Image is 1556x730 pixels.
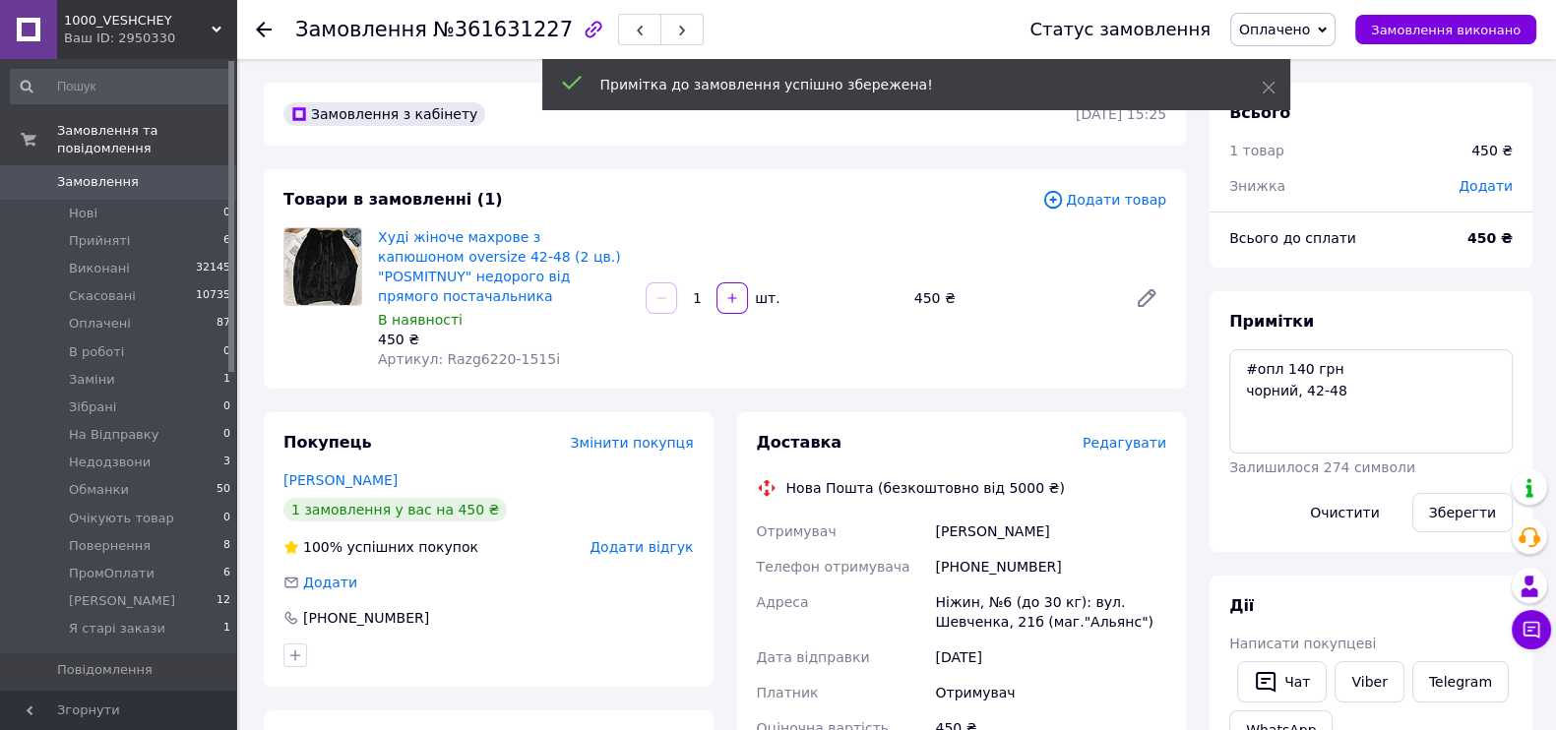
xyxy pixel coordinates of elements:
span: Додати [1459,178,1513,194]
span: Написати покупцеві [1229,636,1376,651]
span: 100% [303,539,342,555]
div: Примітка до замовлення успішно збережена! [600,75,1213,94]
span: Змінити покупця [571,435,694,451]
span: 8 [223,537,230,555]
button: Чат з покупцем [1512,610,1551,649]
span: 0 [223,510,230,527]
span: 0 [223,343,230,361]
b: 450 ₴ [1467,230,1513,246]
span: 0 [223,426,230,444]
span: Товари в замовленні (1) [283,190,503,209]
span: Повідомлення [57,661,153,679]
span: Заміни [69,371,115,389]
div: 450 ₴ [378,330,630,349]
span: Недодзвони [69,454,151,471]
span: Очікують товар [69,510,174,527]
span: Редагувати [1083,435,1166,451]
span: В наявності [378,312,463,328]
span: На Відправку [69,426,158,444]
div: Отримувач [931,675,1170,710]
button: Очистити [1293,493,1397,532]
input: Пошук [10,69,232,104]
span: Замовлення та повідомлення [57,122,236,157]
span: Оплачено [1239,22,1310,37]
a: Viber [1335,661,1403,702]
a: Telegram [1412,661,1509,702]
a: Худі жіноче махрове з капюшоном oversize 42-48 (2 цв.) "POSMITNUY" недорого від прямого постачаль... [378,229,621,304]
div: Повернутися назад [256,20,272,39]
span: Прийняті [69,232,130,250]
textarea: #опл 140 грн чорний, 42-48 [1229,349,1513,454]
div: Ваш ID: 2950330 [64,30,236,47]
span: Зібрані [69,398,116,416]
span: Оплачені [69,315,131,333]
span: Знижка [1229,178,1285,194]
span: Платник [757,685,819,700]
span: Я старі закази [69,620,165,638]
span: Покупець [283,433,372,452]
span: 32145 [196,260,230,277]
span: Замовлення [295,18,427,41]
span: Отримувач [757,523,837,539]
span: 12 [217,592,230,610]
span: 87 [217,315,230,333]
div: Ніжин, №6 (до 30 кг): вул. Шевченка, 21б (маг."Альянс") [931,584,1170,639]
div: 450 ₴ [1471,141,1513,160]
span: Додати товар [1042,189,1166,211]
span: Залишилося 274 символи [1229,459,1415,475]
button: Замовлення виконано [1355,15,1536,44]
div: Статус замовлення [1029,20,1211,39]
span: Артикул: Razg6220-1515i [378,351,560,367]
span: 1 [223,620,230,638]
a: Редагувати [1127,278,1166,318]
div: Нова Пошта (безкоштовно від 5000 ₴) [781,478,1070,498]
span: 6 [223,232,230,250]
span: Дії [1229,596,1254,615]
span: 3 [223,454,230,471]
span: 50 [217,481,230,499]
div: [DATE] [931,639,1170,675]
div: Замовлення з кабінету [283,102,485,126]
span: 1 товар [1229,143,1284,158]
span: Скасовані [69,287,136,305]
span: 6 [223,565,230,582]
span: №361631227 [433,18,573,41]
div: [PERSON_NAME] [931,514,1170,549]
span: ПромОплати [69,565,155,582]
span: Повернення [69,537,151,555]
span: Адреса [757,594,809,610]
span: 0 [223,398,230,416]
span: Замовлення виконано [1371,23,1521,37]
span: Замовлення [57,173,139,191]
img: Худі жіноче махрове з капюшоном oversize 42-48 (2 цв.) "POSMITNUY" недорого від прямого постачаль... [284,228,361,305]
div: успішних покупок [283,537,478,557]
span: В роботі [69,343,124,361]
span: Нові [69,205,97,222]
div: шт. [750,288,781,308]
span: Додати відгук [590,539,693,555]
span: Дата відправки [757,649,870,665]
span: Обманки [69,481,129,499]
a: [PERSON_NAME] [283,472,398,488]
span: 1 [223,371,230,389]
span: 0 [223,205,230,222]
button: Чат [1237,661,1327,702]
span: 10735 [196,287,230,305]
span: 1000_VESHCHEY [64,12,212,30]
div: [PHONE_NUMBER] [301,608,431,628]
div: 450 ₴ [906,284,1119,312]
span: Примітки [1229,312,1314,331]
span: Всього до сплати [1229,230,1356,246]
div: [PHONE_NUMBER] [931,549,1170,584]
span: Телефон отримувача [757,559,910,575]
span: [PERSON_NAME] [69,592,175,610]
span: Додати [303,575,357,590]
span: Виконані [69,260,130,277]
span: Доставка [757,433,842,452]
div: 1 замовлення у вас на 450 ₴ [283,498,507,521]
button: Зберегти [1412,493,1513,532]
